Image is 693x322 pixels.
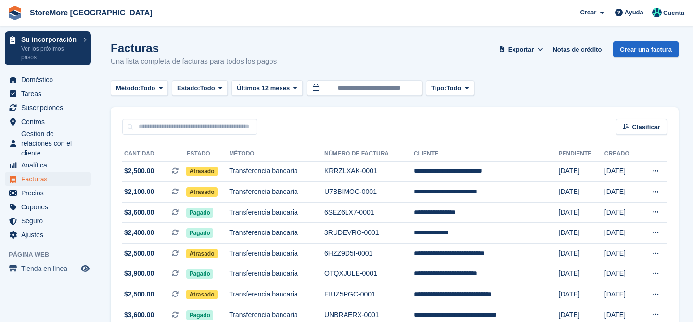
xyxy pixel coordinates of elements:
td: [DATE] [604,284,639,305]
th: Cantidad [122,146,186,162]
td: [DATE] [559,182,604,203]
span: $2,500.00 [124,248,154,258]
a: menu [5,158,91,172]
span: Pagado [186,208,213,218]
span: Tienda en línea [21,262,79,275]
span: Página web [9,250,96,259]
th: Estado [186,146,229,162]
td: 6HZZ9D5I-0001 [324,244,414,264]
span: $2,400.00 [124,228,154,238]
span: Exportar [508,45,534,54]
td: Transferencia bancaria [229,161,324,182]
td: [DATE] [559,202,604,223]
span: Atrasado [186,249,217,258]
a: menu [5,73,91,87]
span: Ayuda [625,8,643,17]
td: OTQXJULE-0001 [324,264,414,284]
span: Pagado [186,228,213,238]
h1: Facturas [111,41,277,54]
td: [DATE] [559,264,604,284]
th: Pendiente [559,146,604,162]
p: Ver los próximos pasos [21,44,78,62]
td: [DATE] [604,264,639,284]
td: [DATE] [604,182,639,203]
a: menu [5,87,91,101]
td: Transferencia bancaria [229,182,324,203]
span: Cupones [21,200,79,214]
span: Atrasado [186,187,217,197]
a: menú [5,262,91,275]
span: Todo [446,83,461,93]
a: Notas de crédito [549,41,605,57]
span: Método: [116,83,141,93]
td: [DATE] [559,244,604,264]
p: Una lista completa de facturas para todos los pagos [111,56,277,67]
td: [DATE] [604,202,639,223]
td: Transferencia bancaria [229,202,324,223]
a: Crear una factura [613,41,679,57]
button: Tipo: Todo [426,80,474,96]
button: Últimos 12 meses [231,80,303,96]
span: $2,500.00 [124,289,154,299]
span: Tareas [21,87,79,101]
button: Método: Todo [111,80,168,96]
td: [DATE] [559,223,604,244]
span: Suscripciones [21,101,79,115]
a: Su incorporación Ver los próximos pasos [5,31,91,65]
a: menu [5,129,91,158]
span: Pagado [186,310,213,320]
span: Facturas [21,172,79,186]
td: KRRZLXAK-0001 [324,161,414,182]
a: menu [5,101,91,115]
span: Estado: [177,83,200,93]
span: Crear [580,8,596,17]
a: menu [5,228,91,242]
span: Doméstico [21,73,79,87]
span: Todo [141,83,155,93]
span: Cuenta [663,8,684,18]
th: Número de factura [324,146,414,162]
td: [DATE] [559,284,604,305]
a: menu [5,200,91,214]
td: [DATE] [559,161,604,182]
span: Todo [200,83,215,93]
span: Gestión de relaciones con el cliente [21,129,79,158]
a: StoreMore [GEOGRAPHIC_DATA] [26,5,156,21]
span: Precios [21,186,79,200]
td: [DATE] [604,223,639,244]
td: U7BBIMOC-0001 [324,182,414,203]
img: stora-icon-8386f47178a22dfd0bd8f6a31ec36ba5ce8667c1dd55bd0f319d3a0aa187defe.svg [8,6,22,20]
span: $2,500.00 [124,166,154,176]
a: menu [5,186,91,200]
button: Estado: Todo [172,80,228,96]
td: EIUZ5PGC-0001 [324,284,414,305]
td: [DATE] [604,161,639,182]
img: Maria Vela Padilla [652,8,662,17]
span: Atrasado [186,290,217,299]
span: $3,600.00 [124,310,154,320]
span: Clasificar [632,122,660,132]
span: Analítica [21,158,79,172]
span: $3,900.00 [124,269,154,279]
th: Método [229,146,324,162]
a: menu [5,115,91,129]
td: Transferencia bancaria [229,244,324,264]
button: Exportar [497,41,545,57]
span: $3,600.00 [124,207,154,218]
th: Cliente [414,146,559,162]
a: Vista previa de la tienda [79,263,91,274]
td: Transferencia bancaria [229,223,324,244]
span: Ajustes [21,228,79,242]
span: $2,100.00 [124,187,154,197]
p: Su incorporación [21,36,78,43]
th: Creado [604,146,639,162]
td: [DATE] [604,244,639,264]
span: Pagado [186,269,213,279]
span: Tipo: [431,83,447,93]
span: Seguro [21,214,79,228]
td: Transferencia bancaria [229,284,324,305]
td: 6SEZ6LX7-0001 [324,202,414,223]
td: 3RUDEVRO-0001 [324,223,414,244]
span: Centros [21,115,79,129]
td: Transferencia bancaria [229,264,324,284]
